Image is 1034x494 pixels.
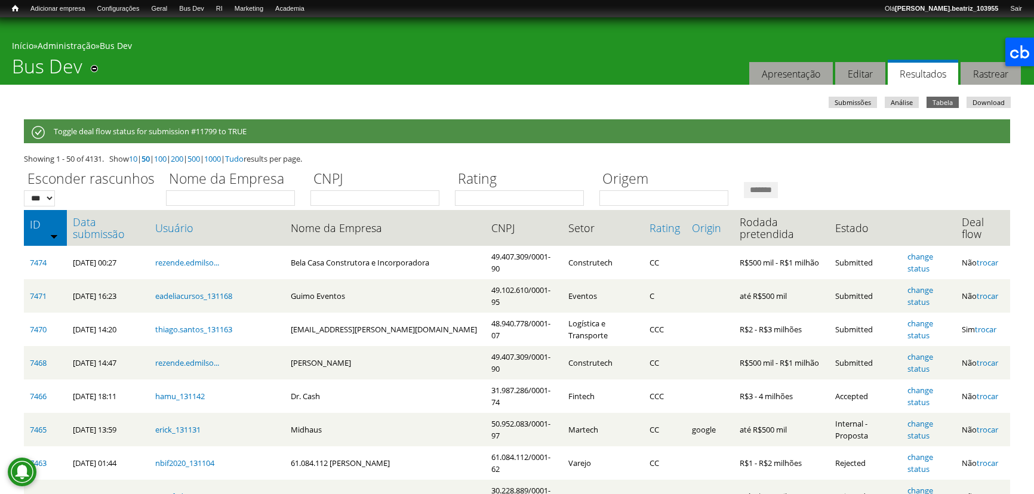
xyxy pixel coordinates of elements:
[829,279,902,313] td: Submitted
[734,313,829,346] td: R$2 - R$3 milhões
[485,246,562,279] td: 49.407.309/0001-90
[907,285,933,307] a: change status
[285,379,485,413] td: Dr. Cash
[30,257,47,268] a: 7474
[171,153,183,164] a: 200
[650,222,680,234] a: Rating
[644,246,686,279] td: CC
[485,446,562,480] td: 61.084.112/0001-62
[67,313,149,346] td: [DATE] 14:20
[829,446,902,480] td: Rejected
[485,210,562,246] th: CNPJ
[734,413,829,446] td: até R$500 mil
[927,97,959,108] a: Tabela
[30,357,47,368] a: 7468
[644,446,686,480] td: CC
[977,391,998,402] a: trocar
[155,291,232,301] a: eadeliacursos_131168
[229,3,269,15] a: Marketing
[310,169,447,190] label: CNPJ
[455,169,592,190] label: Rating
[734,279,829,313] td: até R$500 mil
[155,324,232,335] a: thiago.santos_131163
[956,446,1010,480] td: Não
[1004,3,1028,15] a: Sair
[977,291,998,301] a: trocar
[67,246,149,279] td: [DATE] 00:27
[210,3,229,15] a: RI
[50,232,58,240] img: ordem crescente
[30,458,47,468] a: 7463
[885,97,919,108] a: Análise
[829,246,902,279] td: Submitted
[30,218,61,230] a: ID
[686,413,734,446] td: google
[907,452,933,474] a: change status
[829,379,902,413] td: Accepted
[977,424,998,435] a: trocar
[285,446,485,480] td: 61.084.112 [PERSON_NAME]
[961,62,1021,85] a: Rastrear
[285,279,485,313] td: Guimo Eventos
[67,346,149,379] td: [DATE] 14:47
[692,222,728,234] a: Origin
[30,291,47,301] a: 7471
[734,210,829,246] th: Rodada pretendida
[67,379,149,413] td: [DATE] 18:11
[956,279,1010,313] td: Não
[956,346,1010,379] td: Não
[24,153,1010,165] div: Showing 1 - 50 of 4131. Show | | | | | | results per page.
[12,55,82,85] h1: Bus Dev
[956,313,1010,346] td: Sim
[100,40,132,51] a: Bus Dev
[204,153,221,164] a: 1000
[155,222,279,234] a: Usuário
[225,153,244,164] a: Tudo
[644,379,686,413] td: CCC
[285,210,485,246] th: Nome da Empresa
[562,246,644,279] td: Construtech
[956,210,1010,246] th: Deal flow
[166,169,303,190] label: Nome da Empresa
[644,279,686,313] td: C
[38,40,96,51] a: Administração
[285,346,485,379] td: [PERSON_NAME]
[485,346,562,379] td: 49.407.309/0001-90
[956,379,1010,413] td: Não
[562,413,644,446] td: Martech
[734,246,829,279] td: R$500 mil - R$1 milhão
[24,3,91,15] a: Adicionar empresa
[154,153,167,164] a: 100
[907,351,933,374] a: change status
[644,313,686,346] td: CCC
[895,5,998,12] strong: [PERSON_NAME].beatriz_103955
[485,313,562,346] td: 48.940.778/0001-07
[956,413,1010,446] td: Não
[67,413,149,446] td: [DATE] 13:59
[829,313,902,346] td: Submitted
[187,153,200,164] a: 500
[155,391,205,402] a: hamu_131142
[829,413,902,446] td: Internal - Proposta
[977,458,998,468] a: trocar
[907,318,933,341] a: change status
[30,324,47,335] a: 7470
[12,4,19,13] span: Início
[734,379,829,413] td: R$3 - 4 milhões
[907,418,933,441] a: change status
[485,413,562,446] td: 50.952.083/0001-97
[24,119,1010,143] div: Toggle deal flow status for submission #11799 to TRUE
[285,246,485,279] td: Bela Casa Construtora e Incorporadora
[907,251,933,274] a: change status
[155,257,219,268] a: rezende.edmilso...
[155,424,201,435] a: erick_131131
[285,413,485,446] td: Midhaus
[67,446,149,480] td: [DATE] 01:44
[829,210,902,246] th: Estado
[599,169,736,190] label: Origem
[155,357,219,368] a: rezende.edmilso...
[829,346,902,379] td: Submitted
[562,346,644,379] td: Construtech
[644,346,686,379] td: CC
[485,379,562,413] td: 31.987.286/0001-74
